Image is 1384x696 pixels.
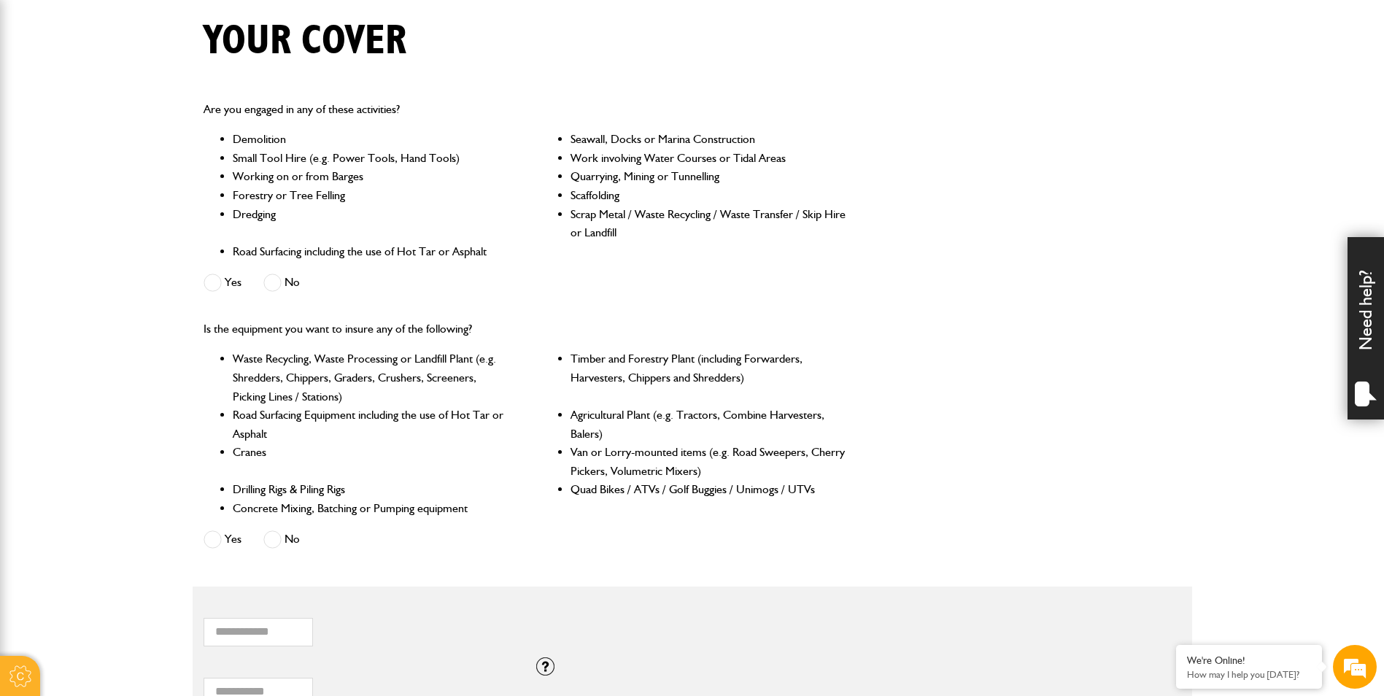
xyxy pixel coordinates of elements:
[204,530,241,549] label: Yes
[25,81,61,101] img: d_20077148190_company_1631870298795_20077148190
[19,135,266,167] input: Enter your last name
[233,480,509,499] li: Drilling Rigs & Piling Rigs
[204,320,848,339] p: Is the equipment you want to insure any of the following?
[233,499,509,518] li: Concrete Mixing, Batching or Pumping equipment
[204,17,406,66] h1: Your cover
[571,349,847,406] li: Timber and Forestry Plant (including Forwarders, Harvesters, Chippers and Shredders)
[76,82,245,101] div: Chat with us now
[198,449,265,469] em: Start Chat
[233,242,509,261] li: Road Surfacing including the use of Hot Tar or Asphalt
[571,186,847,205] li: Scaffolding
[1187,654,1311,667] div: We're Online!
[19,264,266,437] textarea: Type your message and hit 'Enter'
[233,167,509,186] li: Working on or from Barges
[571,443,847,480] li: Van or Lorry-mounted items (e.g. Road Sweepers, Cherry Pickers, Volumetric Mixers)
[239,7,274,42] div: Minimize live chat window
[204,274,241,292] label: Yes
[571,205,847,242] li: Scrap Metal / Waste Recycling / Waste Transfer / Skip Hire or Landfill
[571,406,847,443] li: Agricultural Plant (e.g. Tractors, Combine Harvesters, Balers)
[263,274,300,292] label: No
[1348,237,1384,419] div: Need help?
[263,530,300,549] label: No
[19,178,266,210] input: Enter your email address
[571,480,847,499] li: Quad Bikes / ATVs / Golf Buggies / Unimogs / UTVs
[233,149,509,168] li: Small Tool Hire (e.g. Power Tools, Hand Tools)
[233,349,509,406] li: Waste Recycling, Waste Processing or Landfill Plant (e.g. Shredders, Chippers, Graders, Crushers,...
[204,100,848,119] p: Are you engaged in any of these activities?
[233,406,509,443] li: Road Surfacing Equipment including the use of Hot Tar or Asphalt
[571,149,847,168] li: Work involving Water Courses or Tidal Areas
[1187,669,1311,680] p: How may I help you today?
[233,186,509,205] li: Forestry or Tree Felling
[571,167,847,186] li: Quarrying, Mining or Tunnelling
[233,130,509,149] li: Demolition
[571,130,847,149] li: Seawall, Docks or Marina Construction
[233,205,509,242] li: Dredging
[19,221,266,253] input: Enter your phone number
[233,443,509,480] li: Cranes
